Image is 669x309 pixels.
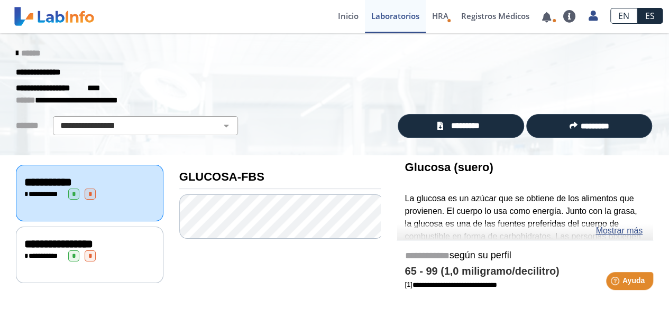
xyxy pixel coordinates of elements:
[432,11,448,21] span: HRA
[405,265,559,277] font: 65 - 99 (1,0 miligramo/decilitro)
[645,10,655,22] font: ES
[595,226,643,235] font: Mostrar más
[405,161,493,174] font: Glucosa (suero)
[179,170,264,183] font: GLUCOSA-FBS
[405,194,644,304] font: La glucosa es un azúcar que se obtiene de los alimentos que provienen. El cuerpo lo usa como ener...
[371,11,419,21] font: Laboratorios
[338,11,359,21] font: Inicio
[461,11,529,21] font: Registros Médicos
[449,250,511,260] font: según su perfil
[575,268,657,297] iframe: Lanzador de widgets de ayuda
[618,10,629,22] font: EN
[405,280,412,288] font: [1]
